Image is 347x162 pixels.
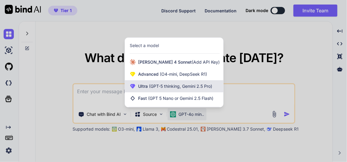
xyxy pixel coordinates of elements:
[138,83,212,89] span: Ultra
[138,95,213,101] span: Fast
[148,96,213,101] span: (GPT 5 Nano or Gemini 2.5 Flash)
[138,59,220,65] span: [PERSON_NAME] 4 Sonnet
[130,43,159,49] div: Select a model
[159,71,207,77] span: (O4-mini, DeepSeek R1)
[138,71,207,77] span: Advanced
[148,84,212,89] span: (GPT-5 thinking, Gemini 2.5 Pro)
[192,59,220,65] span: (Add API Key)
